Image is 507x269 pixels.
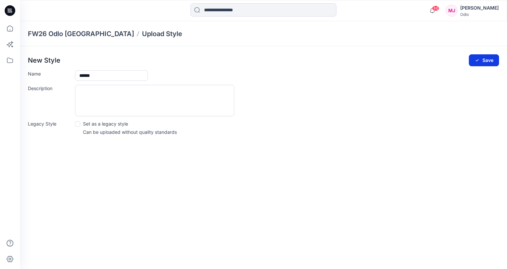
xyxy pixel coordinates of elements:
[28,85,71,92] label: Description
[83,120,128,127] p: Set as a legacy style
[469,54,499,66] button: Save
[460,12,499,17] div: Odlo
[28,120,71,127] label: Legacy Style
[28,29,134,38] a: FW26 Odlo [GEOGRAPHIC_DATA]
[83,129,177,135] p: Can be uploaded without quality standards
[432,6,439,11] span: 86
[446,5,458,17] div: MJ
[142,29,182,38] p: Upload Style
[28,56,60,64] p: New Style
[28,70,71,77] label: Name
[460,4,499,12] div: [PERSON_NAME]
